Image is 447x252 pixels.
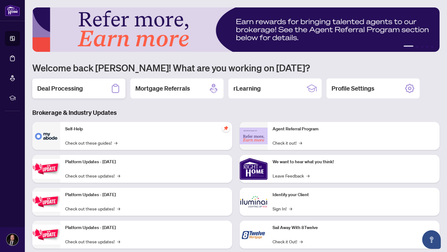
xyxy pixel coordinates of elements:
[37,84,83,93] h2: Deal Processing
[65,238,120,245] a: Check out these updates!→
[135,84,190,93] h2: Mortgage Referrals
[273,224,435,231] p: Sail Away With 8Twelve
[300,238,303,245] span: →
[32,62,440,74] h1: Welcome back [PERSON_NAME]! What are you working on [DATE]?
[431,46,433,48] button: 5
[65,139,117,146] a: Check out these guides!→
[332,84,374,93] h2: Profile Settings
[273,205,292,212] a: Sign In!→
[273,191,435,198] p: Identify your Client
[273,139,302,146] a: Check it out!→
[422,230,441,249] button: Open asap
[299,139,302,146] span: →
[306,172,309,179] span: →
[5,5,20,16] img: logo
[273,238,303,245] a: Check it Out!→
[32,7,440,52] img: Slide 0
[426,46,428,48] button: 4
[240,128,268,145] img: Agent Referral Program
[233,84,261,93] h2: rLearning
[222,124,230,132] span: pushpin
[416,46,418,48] button: 2
[240,221,268,249] img: Sail Away With 8Twelve
[240,155,268,183] img: We want to hear what you think!
[404,46,413,48] button: 1
[240,188,268,216] img: Identify your Client
[65,224,227,231] p: Platform Updates - [DATE]
[117,172,120,179] span: →
[114,139,117,146] span: →
[32,159,60,178] img: Platform Updates - July 21, 2025
[421,46,423,48] button: 3
[32,108,440,117] h3: Brokerage & Industry Updates
[32,225,60,244] img: Platform Updates - June 23, 2025
[32,192,60,211] img: Platform Updates - July 8, 2025
[273,172,309,179] a: Leave Feedback→
[65,191,227,198] p: Platform Updates - [DATE]
[117,205,120,212] span: →
[273,159,435,165] p: We want to hear what you think!
[117,238,120,245] span: →
[273,126,435,133] p: Agent Referral Program
[65,126,227,133] p: Self-Help
[7,234,18,245] img: Profile Icon
[289,205,292,212] span: →
[65,205,120,212] a: Check out these updates!→
[65,159,227,165] p: Platform Updates - [DATE]
[32,122,60,150] img: Self-Help
[65,172,120,179] a: Check out these updates!→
